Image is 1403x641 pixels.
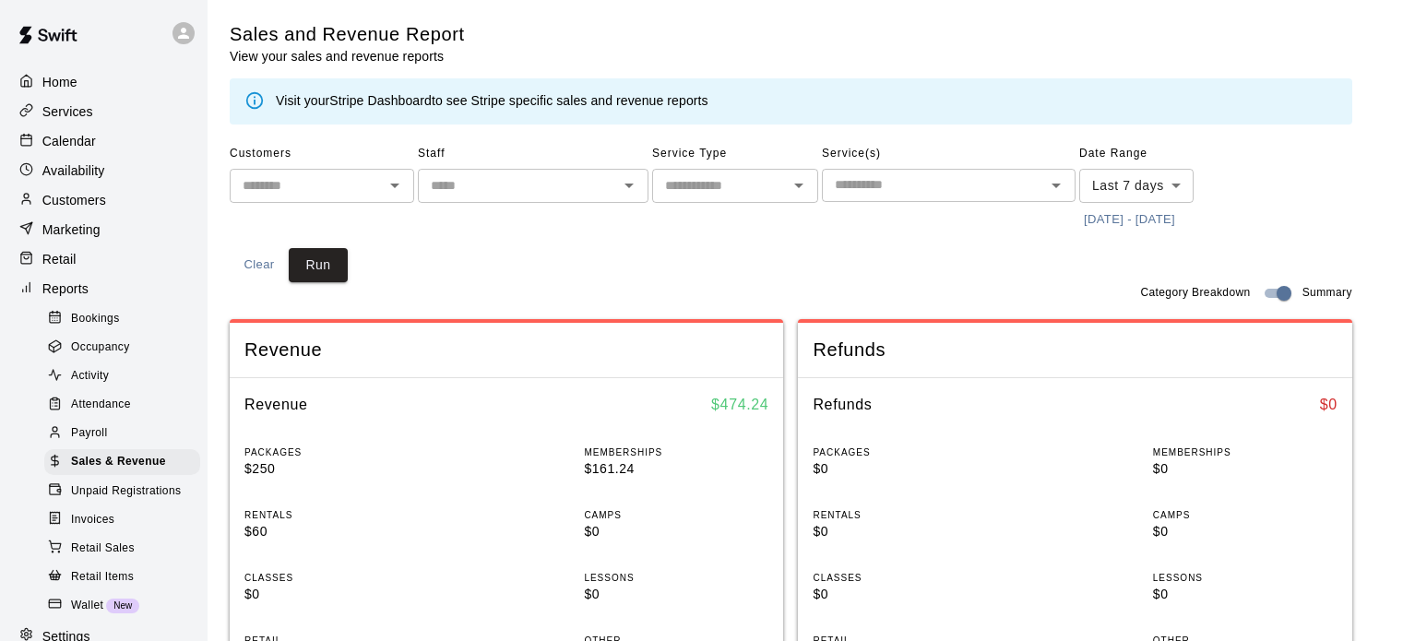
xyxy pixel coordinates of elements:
[71,453,166,471] span: Sales & Revenue
[584,459,768,479] p: $161.24
[813,571,997,585] p: CLASSES
[289,248,348,282] button: Run
[786,172,812,198] button: Open
[15,245,193,273] a: Retail
[711,393,768,417] h6: $ 474.24
[44,479,200,504] div: Unpaid Registrations
[813,393,872,417] h6: Refunds
[44,363,200,389] div: Activity
[1302,284,1352,303] span: Summary
[71,482,181,501] span: Unpaid Registrations
[1153,445,1338,459] p: MEMBERSHIPS
[813,459,997,479] p: $0
[44,304,208,333] a: Bookings
[15,186,193,214] div: Customers
[44,591,208,620] a: WalletNew
[813,445,997,459] p: PACKAGES
[71,511,114,529] span: Invoices
[584,571,768,585] p: LESSONS
[822,139,1076,169] span: Service(s)
[1079,169,1194,203] div: Last 7 days
[44,477,208,505] a: Unpaid Registrations
[1153,571,1338,585] p: LESSONS
[44,392,200,418] div: Attendance
[44,448,208,477] a: Sales & Revenue
[1079,206,1180,234] button: [DATE] - [DATE]
[42,250,77,268] p: Retail
[382,172,408,198] button: Open
[244,459,429,479] p: $250
[106,600,139,611] span: New
[44,536,200,562] div: Retail Sales
[42,220,101,239] p: Marketing
[44,335,200,361] div: Occupancy
[813,338,1337,362] span: Refunds
[71,597,103,615] span: Wallet
[652,139,818,169] span: Service Type
[1043,172,1069,198] button: Open
[44,449,200,475] div: Sales & Revenue
[44,563,208,591] a: Retail Items
[329,93,432,108] a: Stripe Dashboard
[15,127,193,155] a: Calendar
[42,73,77,91] p: Home
[71,424,107,443] span: Payroll
[1153,508,1338,522] p: CAMPS
[1153,459,1338,479] p: $0
[276,91,708,112] div: Visit your to see Stripe specific sales and revenue reports
[15,68,193,96] a: Home
[244,445,429,459] p: PACKAGES
[42,102,93,121] p: Services
[616,172,642,198] button: Open
[584,522,768,541] p: $0
[418,139,648,169] span: Staff
[813,585,997,604] p: $0
[71,338,130,357] span: Occupancy
[230,47,465,65] p: View your sales and revenue reports
[44,507,200,533] div: Invoices
[42,132,96,150] p: Calendar
[71,396,131,414] span: Attendance
[584,508,768,522] p: CAMPS
[244,508,429,522] p: RENTALS
[71,568,134,587] span: Retail Items
[1320,393,1338,417] h6: $ 0
[71,310,120,328] span: Bookings
[42,279,89,298] p: Reports
[584,585,768,604] p: $0
[42,161,105,180] p: Availability
[44,420,208,448] a: Payroll
[44,306,200,332] div: Bookings
[230,139,414,169] span: Customers
[1079,139,1241,169] span: Date Range
[44,421,200,446] div: Payroll
[813,522,997,541] p: $0
[15,98,193,125] a: Services
[44,391,208,420] a: Attendance
[44,564,200,590] div: Retail Items
[1153,585,1338,604] p: $0
[71,367,109,386] span: Activity
[42,191,106,209] p: Customers
[230,22,465,47] h5: Sales and Revenue Report
[71,540,135,558] span: Retail Sales
[44,505,208,534] a: Invoices
[584,445,768,459] p: MEMBERSHIPS
[44,593,200,619] div: WalletNew
[244,522,429,541] p: $60
[813,508,997,522] p: RENTALS
[244,393,308,417] h6: Revenue
[15,216,193,243] a: Marketing
[1153,522,1338,541] p: $0
[44,333,208,362] a: Occupancy
[15,275,193,303] a: Reports
[15,157,193,184] a: Availability
[244,338,768,362] span: Revenue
